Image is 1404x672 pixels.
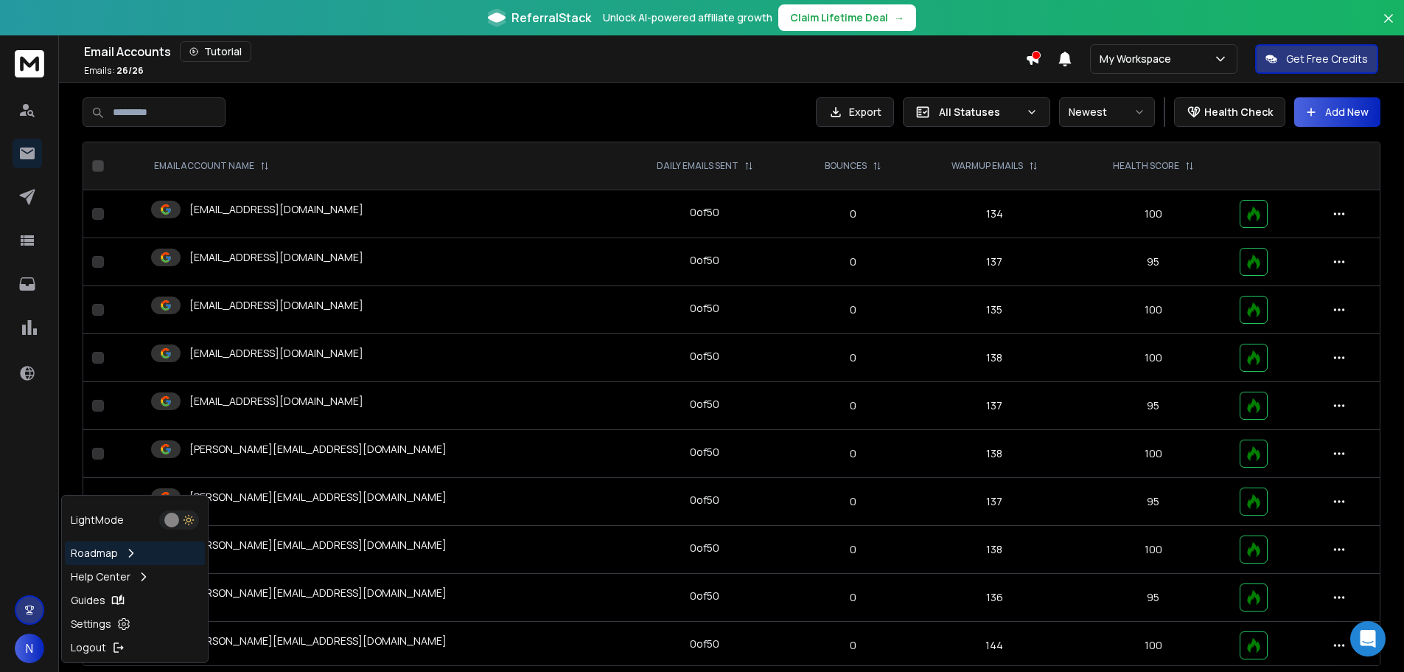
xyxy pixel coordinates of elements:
[189,298,363,313] p: [EMAIL_ADDRESS][DOMAIN_NAME]
[803,542,904,557] p: 0
[189,490,447,505] p: [PERSON_NAME][EMAIL_ADDRESS][DOMAIN_NAME]
[913,286,1076,334] td: 135
[913,574,1076,622] td: 136
[913,382,1076,430] td: 137
[913,622,1076,670] td: 144
[803,638,904,653] p: 0
[803,302,904,317] p: 0
[1379,9,1398,44] button: Close banner
[690,349,719,364] div: 0 of 50
[1100,52,1177,66] p: My Workspace
[1286,52,1368,66] p: Get Free Credits
[913,190,1076,238] td: 134
[1076,430,1232,478] td: 100
[189,250,363,265] p: [EMAIL_ADDRESS][DOMAIN_NAME]
[778,4,916,31] button: Claim Lifetime Deal→
[816,97,894,127] button: Export
[65,541,205,565] a: Roadmap
[803,254,904,269] p: 0
[154,160,269,172] div: EMAIL ACCOUNT NAME
[189,202,363,217] p: [EMAIL_ADDRESS][DOMAIN_NAME]
[65,589,205,612] a: Guides
[84,41,1025,62] div: Email Accounts
[803,207,904,221] p: 0
[71,593,105,608] p: Guides
[71,546,118,561] p: Roadmap
[189,586,447,600] p: [PERSON_NAME][EMAIL_ADDRESS][DOMAIN_NAME]
[913,478,1076,526] td: 137
[15,634,44,663] button: N
[189,394,363,409] p: [EMAIL_ADDRESS][DOMAIN_NAME]
[913,334,1076,382] td: 138
[603,10,772,25] p: Unlock AI-powered affiliate growth
[1076,622,1232,670] td: 100
[913,238,1076,286] td: 137
[1113,160,1179,172] p: HEALTH SCORE
[1204,105,1273,119] p: Health Check
[690,493,719,508] div: 0 of 50
[1255,44,1378,74] button: Get Free Credits
[803,446,904,461] p: 0
[1076,238,1232,286] td: 95
[690,397,719,412] div: 0 of 50
[690,637,719,651] div: 0 of 50
[1350,621,1386,657] div: Open Intercom Messenger
[894,10,904,25] span: →
[913,430,1076,478] td: 138
[84,65,144,77] p: Emails :
[71,513,124,527] p: Light Mode
[71,569,130,584] p: Help Center
[913,526,1076,574] td: 138
[189,634,447,648] p: [PERSON_NAME][EMAIL_ADDRESS][DOMAIN_NAME]
[939,105,1020,119] p: All Statuses
[189,442,447,457] p: [PERSON_NAME][EMAIL_ADDRESS][DOMAIN_NAME]
[511,9,591,27] span: ReferralStack
[65,612,205,636] a: Settings
[803,350,904,365] p: 0
[803,590,904,605] p: 0
[65,565,205,589] a: Help Center
[189,346,363,361] p: [EMAIL_ADDRESS][DOMAIN_NAME]
[1076,478,1232,526] td: 95
[1294,97,1380,127] button: Add New
[1076,382,1232,430] td: 95
[803,494,904,509] p: 0
[690,589,719,603] div: 0 of 50
[690,301,719,316] div: 0 of 50
[803,398,904,413] p: 0
[116,64,144,77] span: 26 / 26
[1076,574,1232,622] td: 95
[951,160,1023,172] p: WARMUP EMAILS
[1076,334,1232,382] td: 100
[189,538,447,553] p: [PERSON_NAME][EMAIL_ADDRESS][DOMAIN_NAME]
[1059,97,1155,127] button: Newest
[71,640,106,655] p: Logout
[1076,190,1232,238] td: 100
[71,617,111,631] p: Settings
[1076,286,1232,334] td: 100
[690,253,719,268] div: 0 of 50
[825,160,867,172] p: BOUNCES
[1174,97,1285,127] button: Health Check
[1076,526,1232,574] td: 100
[690,445,719,460] div: 0 of 50
[657,160,738,172] p: DAILY EMAILS SENT
[180,41,251,62] button: Tutorial
[690,541,719,555] div: 0 of 50
[690,205,719,220] div: 0 of 50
